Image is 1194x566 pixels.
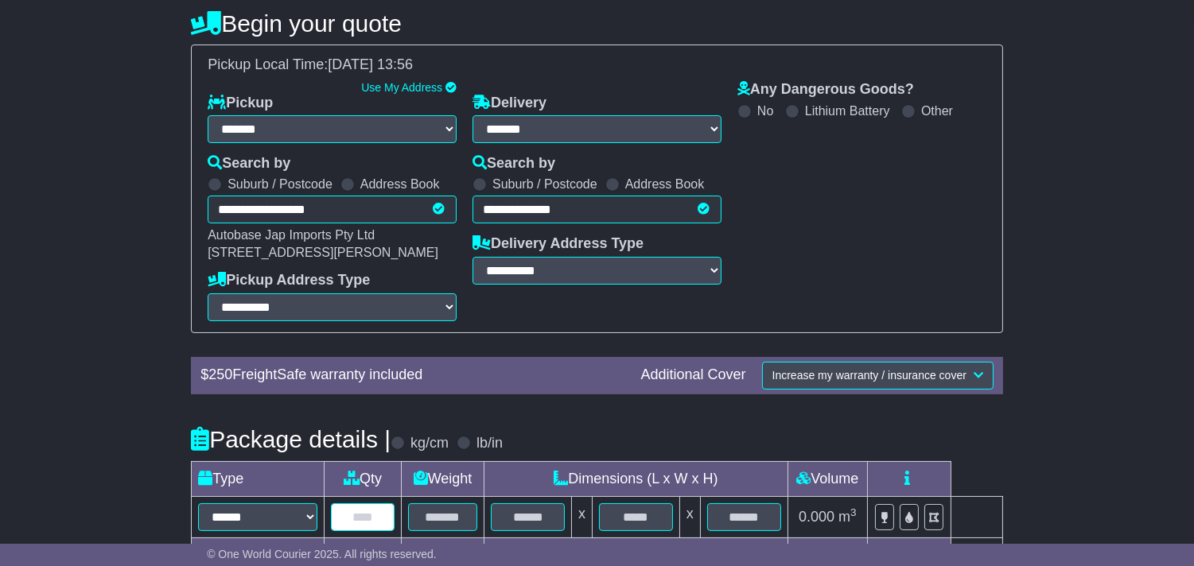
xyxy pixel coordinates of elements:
td: Qty [325,461,402,496]
td: Weight [401,461,484,496]
h4: Package details | [191,426,391,452]
label: Delivery [473,95,546,112]
label: Search by [473,155,555,173]
span: Increase my warranty / insurance cover [772,369,966,382]
label: Lithium Battery [805,103,890,118]
button: Increase my warranty / insurance cover [762,362,994,390]
span: © One World Courier 2025. All rights reserved. [207,548,437,560]
label: No [757,103,773,118]
div: Additional Cover [633,366,754,384]
label: Any Dangerous Goods? [737,81,914,99]
label: Pickup Address Type [208,272,370,289]
label: Suburb / Postcode [492,176,597,192]
span: [DATE] 13:56 [328,56,413,72]
sup: 3 [850,506,857,518]
a: Use My Address [361,81,442,94]
label: lb/in [476,435,503,452]
div: $ FreightSafe warranty included [193,366,632,384]
label: Suburb / Postcode [228,176,333,192]
label: Search by [208,155,290,173]
label: Address Book [360,176,440,192]
td: Volume [788,461,867,496]
span: [STREET_ADDRESS][PERSON_NAME] [208,246,438,259]
label: Pickup [208,95,273,112]
span: m [838,509,857,525]
td: x [572,496,593,537]
td: Dimensions (L x W x H) [484,461,788,496]
span: Autobase Jap Imports Pty Ltd [208,228,375,242]
span: 250 [208,366,232,382]
h4: Begin your quote [191,10,1003,37]
td: Type [192,461,325,496]
div: Pickup Local Time: [200,56,994,74]
label: kg/cm [410,435,449,452]
label: Other [921,103,953,118]
span: 0.000 [799,509,834,525]
label: Address Book [625,176,705,192]
td: x [679,496,700,537]
label: Delivery Address Type [473,235,644,253]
